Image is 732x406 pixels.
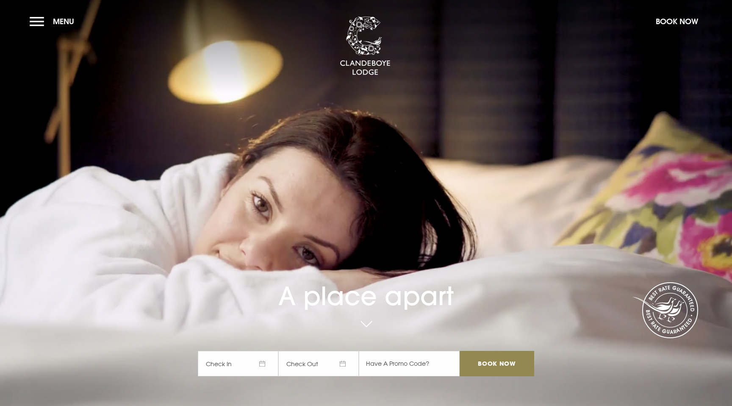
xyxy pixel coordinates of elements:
span: Check Out [278,351,359,376]
span: Menu [53,17,74,26]
input: Have A Promo Code? [359,351,460,376]
h1: A place apart [198,256,534,311]
input: Book Now [460,351,534,376]
button: Menu [30,12,78,31]
img: Clandeboye Lodge [340,17,391,76]
button: Book Now [652,12,702,31]
span: Check In [198,351,278,376]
